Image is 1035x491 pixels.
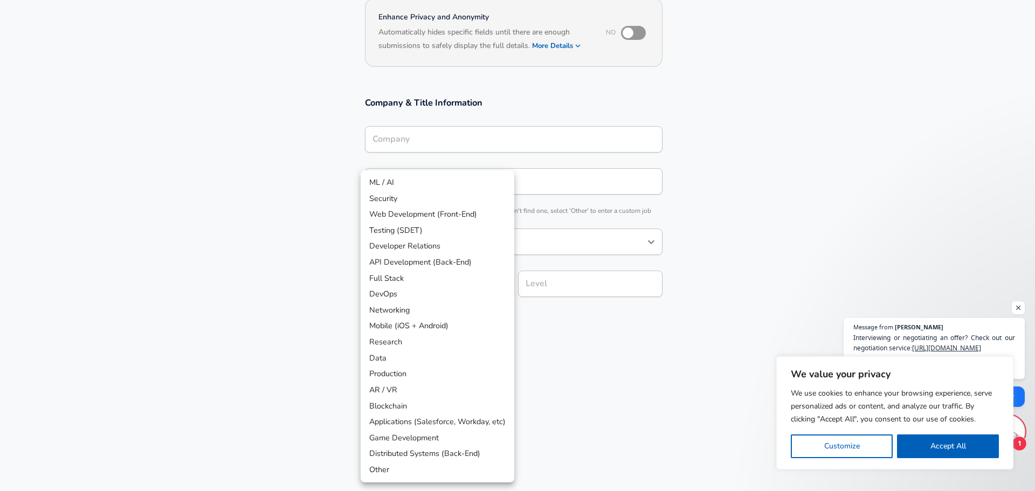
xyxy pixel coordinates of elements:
[361,191,514,207] li: Security
[361,382,514,398] li: AR / VR
[361,254,514,271] li: API Development (Back-End)
[361,271,514,287] li: Full Stack
[853,324,893,330] span: Message from
[361,175,514,191] li: ML / AI
[992,416,1025,448] div: Open chat
[361,334,514,350] li: Research
[361,446,514,462] li: Distributed Systems (Back-End)
[776,356,1013,469] div: We value your privacy
[361,366,514,382] li: Production
[361,206,514,223] li: Web Development (Front-End)
[361,398,514,414] li: Blockchain
[361,430,514,446] li: Game Development
[361,238,514,254] li: Developer Relations
[361,223,514,239] li: Testing (SDET)
[361,318,514,334] li: Mobile (iOS + Android)
[361,350,514,366] li: Data
[1012,436,1027,451] span: 1
[853,333,1015,374] span: Interviewing or negotiating an offer? Check out our negotiation service: Increase in your offer g...
[895,324,943,330] span: [PERSON_NAME]
[361,302,514,319] li: Networking
[791,387,999,426] p: We use cookies to enhance your browsing experience, serve personalized ads or content, and analyz...
[897,434,999,458] button: Accept All
[361,414,514,430] li: Applications (Salesforce, Workday, etc)
[361,286,514,302] li: DevOps
[361,462,514,478] li: Other
[791,434,893,458] button: Customize
[791,368,999,381] p: We value your privacy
